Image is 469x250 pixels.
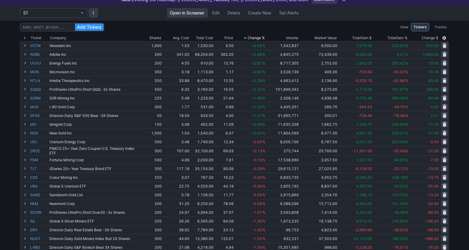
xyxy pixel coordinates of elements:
span: Total [352,35,361,41]
span: % [262,78,265,83]
span: -729.49 [358,113,372,118]
span: 4,287.00 [356,184,372,188]
td: 910.00 [190,59,214,67]
span: % [405,105,408,109]
a: ADBE [30,50,48,59]
td: 31.25 [162,199,190,208]
div: Expand All [20,35,30,41]
span: Create New [248,10,272,16]
div: Iamgold Corp [49,122,140,127]
a: NTLA [30,76,48,85]
span: 202.42 [392,61,405,65]
span: % [262,158,265,162]
div: Gain % [387,35,408,41]
td: 50 [141,111,162,120]
span: % [262,184,265,188]
td: 200 [141,199,162,208]
span: Total [387,35,396,41]
td: 3.08 [162,120,190,128]
span: -35.00 [427,184,439,188]
td: 0.89 [214,102,234,111]
td: 1,540.00 [190,128,214,137]
a: NUGT [30,234,48,243]
span: -79.05 [427,166,439,171]
span: Tickers [414,24,427,30]
span: +2.61 [252,61,262,65]
td: 12.55 [214,76,234,85]
div: Microvision Inc [49,70,140,74]
td: 5.48 [162,93,190,102]
span: Edit [212,10,220,16]
div: Volume [286,35,298,41]
span: 94.95 [394,158,405,162]
td: 1,530.00 [190,41,214,50]
span: 4,931.30 [356,131,372,135]
span: % [262,52,265,57]
div: Gain $ [352,35,372,41]
a: Set Alerts [276,8,302,18]
span: % [262,105,265,109]
td: 9.50 [214,41,234,50]
span: % [262,70,265,74]
div: Adobe Inc [49,52,140,57]
a: Open in Screener [167,8,208,18]
span: % [405,131,408,135]
span: % [262,61,265,65]
td: 101,899,342 [266,85,300,93]
td: 11.09 [214,120,234,128]
span: -27.00 [427,149,439,153]
span: 4.05 [431,105,439,109]
td: 200 [141,50,162,59]
td: 2,855,192 [266,182,300,190]
td: 341.02 [162,50,190,59]
span: +2.26 [252,78,262,83]
td: 1,740.00 [190,137,214,146]
span: % [262,87,265,92]
td: 12.34 [214,137,234,146]
td: 8,056,106 [266,137,300,146]
a: SDOW [30,208,48,217]
div: Coeur Mining Inc [49,175,140,180]
span: % [262,113,265,118]
span: % [262,193,265,197]
td: 150 [141,120,162,128]
a: SAND [30,191,48,199]
span: % [405,166,408,171]
td: 6,250.00 [190,199,214,208]
td: 2,308,146 [266,93,300,102]
div: Ticker [31,35,42,41]
td: 531.00 [190,102,214,111]
span: +0.68 [252,122,262,127]
span: 1,893.00 [423,52,439,57]
td: 68,204.00 [190,50,214,59]
td: 4,550.00 [190,182,214,190]
td: 35,154.00 [190,164,214,173]
span: 10.36 [428,70,439,74]
td: 16.22 [214,173,234,182]
span: % [405,70,408,74]
span: % [262,131,265,135]
span: +0.64 [252,131,262,135]
div: Global X Uranium ETF [49,184,140,188]
td: 4,405,351 [266,102,300,111]
input: AAPL, MSFT, $CASH, … [20,23,104,31]
td: 117.18 [162,164,190,173]
span: -0.04 [252,140,262,144]
td: 107.00 [162,146,190,155]
span: 259.90 [392,122,405,127]
span: -23.12 [392,166,405,171]
span: 1,842.00 [356,61,372,65]
span: 3,286.25 [356,175,372,180]
a: FSM [30,156,48,164]
a: SQQQ [30,85,48,93]
td: 1.54 [162,128,190,137]
td: 13.76 [214,59,234,67]
td: 9,833,735 [266,173,300,182]
span: S1 [23,10,78,16]
td: 300 [141,102,162,111]
td: 11.77 [214,190,234,199]
span: 69.40 [428,78,439,83]
div: Direxion Daily S&P 500 Bear -3X Shares [49,113,140,118]
td: 8,275.00 [299,85,338,93]
a: VSTM [30,41,48,50]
